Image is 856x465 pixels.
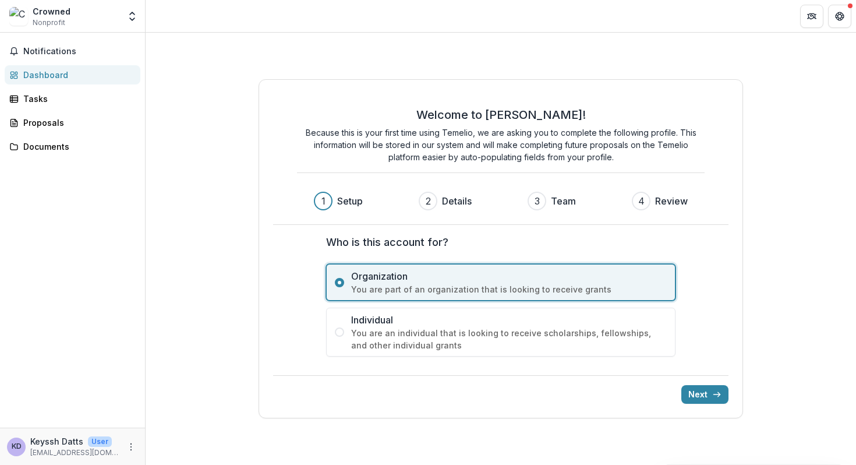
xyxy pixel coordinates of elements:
span: Individual [351,313,667,327]
div: 2 [426,194,431,208]
h3: Review [655,194,688,208]
div: 4 [638,194,645,208]
a: Dashboard [5,65,140,84]
h3: Setup [337,194,363,208]
div: 3 [535,194,540,208]
div: 1 [321,194,326,208]
div: Tasks [23,93,131,105]
p: Keyssh Datts [30,435,83,448]
span: You are an individual that is looking to receive scholarships, fellowships, and other individual ... [351,327,667,351]
span: Notifications [23,47,136,57]
h3: Details [442,194,472,208]
button: Get Help [828,5,851,28]
div: Keyssh Datts [12,443,22,450]
button: Next [681,385,728,404]
div: Documents [23,140,131,153]
p: [EMAIL_ADDRESS][DOMAIN_NAME] [30,448,119,458]
div: Progress [314,192,688,210]
a: Proposals [5,113,140,132]
img: Crowned [9,7,28,26]
p: Because this is your first time using Temelio, we are asking you to complete the following profil... [297,126,705,163]
p: User [88,436,112,447]
span: You are part of an organization that is looking to receive grants [351,283,667,295]
span: Nonprofit [33,17,65,28]
button: Notifications [5,42,140,61]
span: Organization [351,269,667,283]
a: Tasks [5,89,140,108]
h3: Team [551,194,576,208]
a: Documents [5,137,140,156]
div: Dashboard [23,69,131,81]
button: Open entity switcher [124,5,140,28]
div: Crowned [33,5,70,17]
button: Partners [800,5,823,28]
label: Who is this account for? [326,234,668,250]
h2: Welcome to [PERSON_NAME]! [416,108,586,122]
div: Proposals [23,117,131,129]
button: More [124,440,138,454]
